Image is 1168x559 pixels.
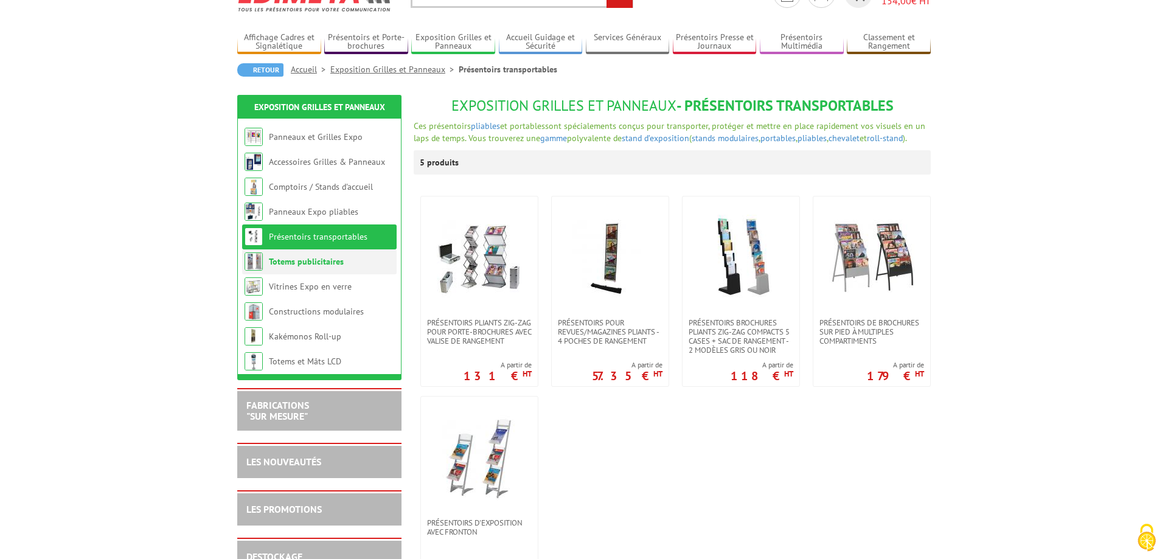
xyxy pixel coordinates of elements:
[471,120,500,131] a: pliables
[760,133,796,144] a: portables
[523,369,532,379] sup: HT
[829,133,860,144] a: chevalet
[269,281,352,292] a: Vitrines Expo en verre
[245,203,263,221] img: Panneaux Expo pliables
[245,178,263,196] img: Comptoirs / Stands d'accueil
[237,63,283,77] a: Retour
[269,131,363,142] a: Panneaux et Grilles Expo
[867,360,924,370] span: A partir de
[414,98,931,114] h1: - Présentoirs transportables
[437,415,522,500] img: Présentoirs d'exposition avec Fronton
[451,96,676,115] span: Exposition Grilles et Panneaux
[558,318,662,345] span: Présentoirs pour revues/magazines pliants - 4 poches de rangement
[427,518,532,536] span: Présentoirs d'exposition avec Fronton
[269,306,364,317] a: Constructions modulaires
[459,63,557,75] li: Présentoirs transportables
[592,360,662,370] span: A partir de
[269,156,385,167] a: Accessoires Grilles & Panneaux
[269,331,341,342] a: Kakémonos Roll-up
[269,206,358,217] a: Panneaux Expo pliables
[698,215,784,300] img: Présentoirs brochures pliants Zig-Zag compacts 5 cases + sac de rangement - 2 Modèles Gris ou Noir
[269,356,341,367] a: Totems et Mâts LCD
[245,252,263,271] img: Totems publicitaires
[245,153,263,171] img: Accessoires Grilles & Panneaux
[552,318,669,345] a: Présentoirs pour revues/magazines pliants - 4 poches de rangement
[245,302,263,321] img: Constructions modulaires
[420,150,465,175] p: 5 produits
[245,352,263,370] img: Totems et Mâts LCD
[269,181,373,192] a: Comptoirs / Stands d'accueil
[1125,518,1168,559] button: Cookies (fenêtre modale)
[245,277,263,296] img: Vitrines Expo en verre
[784,369,793,379] sup: HT
[414,120,471,131] span: Ces présentoirs
[819,318,924,345] span: Présentoirs de brochures sur pied à multiples compartiments
[692,133,759,144] a: stands modulaires
[324,32,408,52] a: Présentoirs et Porte-brochures
[246,456,321,468] a: LES NOUVEAUTÉS
[653,369,662,379] sup: HT
[246,503,322,515] a: LES PROMOTIONS
[731,360,793,370] span: A partir de
[464,360,532,370] span: A partir de
[499,32,583,52] a: Accueil Guidage et Sécurité
[867,133,903,144] a: roll-stand
[847,32,931,52] a: Classement et Rangement
[464,372,532,380] p: 131 €
[246,399,309,422] a: FABRICATIONS"Sur Mesure"
[245,227,263,246] img: Présentoirs transportables
[586,32,670,52] a: Services Généraux
[568,215,653,300] img: Présentoirs pour revues/magazines pliants - 4 poches de rangement
[237,32,321,52] a: Affichage Cadres et Signalétique
[1131,523,1162,553] img: Cookies (fenêtre modale)
[540,133,567,144] a: gamme
[330,64,459,75] a: Exposition Grilles et Panneaux
[414,120,925,144] span: sont spécialements conçus pour transporter, protéger et mettre en place rapidement vos visuels en...
[427,318,532,345] span: Présentoirs pliants Zig-Zag pour porte-brochures avec valise de rangement
[414,120,925,144] font: et portables
[245,327,263,345] img: Kakémonos Roll-up
[421,518,538,536] a: Présentoirs d'exposition avec Fronton
[683,318,799,355] a: Présentoirs brochures pliants Zig-Zag compacts 5 cases + sac de rangement - 2 Modèles Gris ou Noir
[813,318,930,345] a: Présentoirs de brochures sur pied à multiples compartiments
[798,133,827,144] a: pliables
[915,369,924,379] sup: HT
[867,372,924,380] p: 179 €
[592,372,662,380] p: 57.35 €
[421,318,538,345] a: Présentoirs pliants Zig-Zag pour porte-brochures avec valise de rangement
[622,133,689,144] a: stand d’exposition
[689,133,907,144] span: ( , , , et ).
[245,128,263,146] img: Panneaux et Grilles Expo
[269,256,344,267] a: Totems publicitaires
[254,102,385,113] a: Exposition Grilles et Panneaux
[269,231,367,242] a: Présentoirs transportables
[411,32,495,52] a: Exposition Grilles et Panneaux
[437,215,522,300] img: Présentoirs pliants Zig-Zag pour porte-brochures avec valise de rangement
[829,215,914,300] img: Présentoirs de brochures sur pied à multiples compartiments
[673,32,757,52] a: Présentoirs Presse et Journaux
[689,318,793,355] span: Présentoirs brochures pliants Zig-Zag compacts 5 cases + sac de rangement - 2 Modèles Gris ou Noir
[731,372,793,380] p: 118 €
[760,32,844,52] a: Présentoirs Multimédia
[291,64,330,75] a: Accueil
